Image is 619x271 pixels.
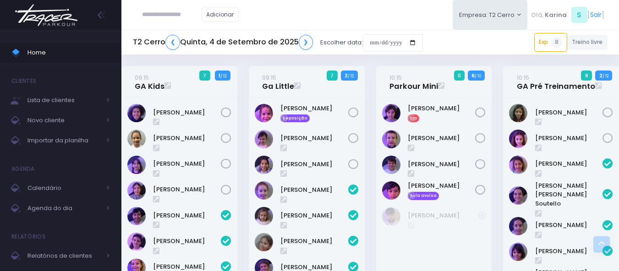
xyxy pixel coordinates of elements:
[127,181,146,200] img: Olivia Chiesa
[127,104,146,122] img: Ana Beatriz Xavier Roque
[454,70,465,81] span: 0
[280,134,348,143] a: [PERSON_NAME]
[517,73,529,82] small: 10:15
[135,73,149,82] small: 09:15
[567,35,608,50] a: Treino livre
[471,72,475,79] strong: 6
[280,211,348,220] a: [PERSON_NAME]
[531,11,543,20] span: Olá,
[202,7,239,22] a: Adicionar
[27,114,101,126] span: Novo cliente
[509,130,527,148] img: Luisa Tomchinsky Montezano
[535,159,603,168] a: [PERSON_NAME]
[590,10,602,20] a: Sair
[408,104,476,113] a: [PERSON_NAME]
[389,73,438,91] a: 10:15Parkour Mini
[382,130,400,148] img: Guilherme Soares Naressi
[535,181,603,208] a: [PERSON_NAME] [PERSON_NAME] Soutello
[11,160,35,178] h4: Agenda
[509,243,527,261] img: Malu Bernardes
[408,181,476,190] a: [PERSON_NAME]
[280,237,348,246] a: [PERSON_NAME]
[153,108,221,117] a: [PERSON_NAME]
[27,202,101,214] span: Agenda do dia
[11,72,36,90] h4: Clientes
[382,156,400,174] img: Otto Guimarães Krön
[133,32,423,53] div: Escolher data:
[27,182,101,194] span: Calendário
[27,94,101,106] span: Lista de clientes
[280,185,348,195] a: [PERSON_NAME]
[408,192,439,200] span: Aula avulsa
[153,134,221,143] a: [PERSON_NAME]
[408,160,476,169] a: [PERSON_NAME]
[262,73,276,82] small: 09:15
[280,160,348,169] a: [PERSON_NAME]
[199,70,210,81] span: 7
[127,233,146,251] img: Clara Guimaraes Kron
[571,7,587,23] span: S
[255,156,273,174] img: Marina Árju Aragão Abreu
[135,73,164,91] a: 09:15GA Kids
[219,72,220,79] strong: 1
[475,73,481,79] small: / 10
[262,73,294,91] a: 09:15Ga Little
[382,104,400,122] img: Dante Passos
[327,70,338,81] span: 7
[27,47,110,59] span: Home
[509,156,527,174] img: Alice Oliveira Castro
[11,228,45,246] h4: Relatórios
[535,247,603,256] a: [PERSON_NAME]
[255,233,273,251] img: Heloísa Amado
[153,211,221,220] a: [PERSON_NAME]
[535,221,603,230] a: [PERSON_NAME]
[133,35,313,50] h5: T2 Cerro Quinta, 4 de Setembro de 2025
[127,130,146,148] img: Maya Viana
[551,37,562,48] span: 8
[280,104,348,113] a: [PERSON_NAME]
[517,73,595,91] a: 10:15GA Pré Treinamento
[220,73,226,79] small: / 12
[534,33,567,51] a: Exp8
[255,104,273,122] img: Isabela Gerhardt Covolo
[535,108,603,117] a: [PERSON_NAME]
[127,207,146,225] img: Beatriz Kikuchi
[348,73,354,79] small: / 12
[255,181,273,200] img: Antonieta Bonna Gobo N Silva
[127,156,146,174] img: Nina Elias
[509,217,527,235] img: Luzia Rolfini Fernandes
[382,207,400,226] img: Theo Cabral
[408,134,476,143] a: [PERSON_NAME]
[509,186,527,205] img: Ana Helena Soutello
[27,135,101,146] span: Importar da planilha
[382,181,400,200] img: Samuel Bigaton
[545,11,567,20] span: Karina
[509,104,527,122] img: Julia de Campos Munhoz
[581,70,592,81] span: 8
[153,185,221,194] a: [PERSON_NAME]
[165,35,180,50] a: ❮
[599,72,603,79] strong: 2
[389,73,402,82] small: 10:15
[299,35,313,50] a: ❯
[527,5,608,25] div: [ ]
[408,211,479,220] a: [PERSON_NAME]
[153,237,221,246] a: [PERSON_NAME]
[153,159,221,168] a: [PERSON_NAME]
[603,73,608,79] small: / 12
[27,250,101,262] span: Relatórios de clientes
[345,72,348,79] strong: 2
[255,130,273,148] img: Julia Merlino Donadell
[535,134,603,143] a: [PERSON_NAME]
[280,114,310,123] span: Reposição
[255,207,273,225] img: Catarina Andrade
